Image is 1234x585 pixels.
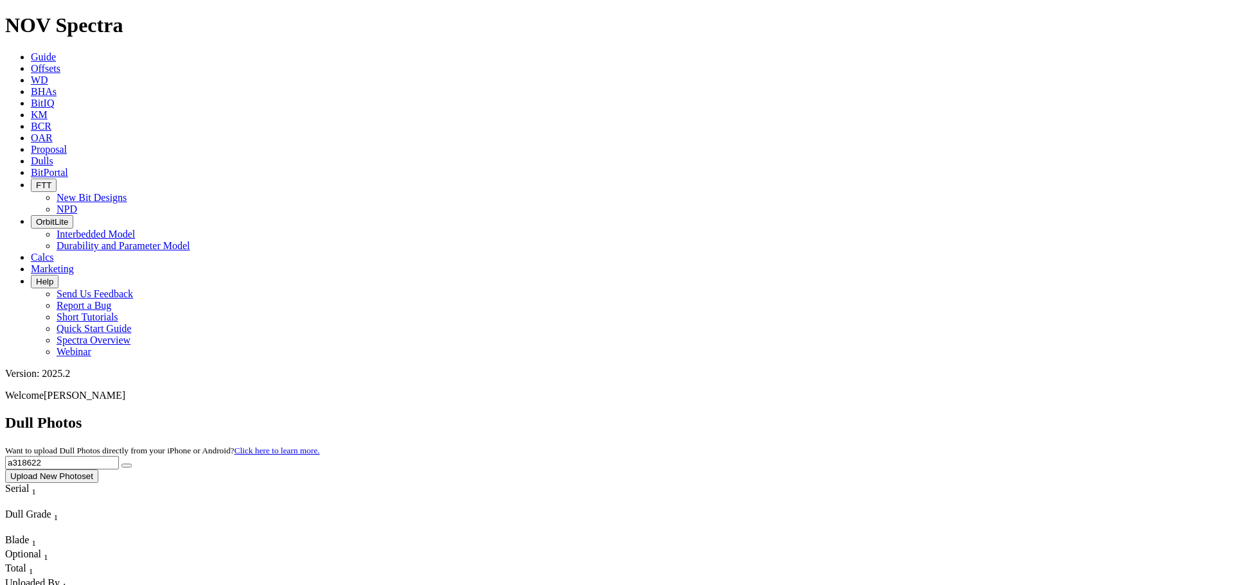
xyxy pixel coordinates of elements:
[31,109,48,120] a: KM
[5,563,50,577] div: Sort None
[5,548,50,563] div: Optional Sort None
[44,390,125,401] span: [PERSON_NAME]
[31,179,57,192] button: FTT
[5,483,60,509] div: Sort None
[57,192,127,203] a: New Bit Designs
[57,288,133,299] a: Send Us Feedback
[5,509,95,534] div: Sort None
[5,446,319,455] small: Want to upload Dull Photos directly from your iPhone or Android?
[5,483,60,497] div: Serial Sort None
[57,323,131,334] a: Quick Start Guide
[57,204,77,214] a: NPD
[57,346,91,357] a: Webinar
[5,534,29,545] span: Blade
[5,483,29,494] span: Serial
[57,229,135,240] a: Interbedded Model
[57,335,130,345] a: Spectra Overview
[31,155,53,166] a: Dulls
[5,497,60,509] div: Column Menu
[57,300,111,311] a: Report a Bug
[5,534,50,548] div: Sort None
[54,509,58,520] span: Sort None
[29,567,33,577] sub: 1
[36,217,68,227] span: OrbitLite
[5,509,51,520] span: Dull Grade
[31,74,48,85] a: WD
[31,121,51,132] a: BCR
[5,469,98,483] button: Upload New Photoset
[31,275,58,288] button: Help
[31,51,56,62] a: Guide
[31,63,60,74] a: Offsets
[5,548,50,563] div: Sort None
[5,509,95,523] div: Dull Grade Sort None
[57,240,190,251] a: Durability and Parameter Model
[31,144,67,155] a: Proposal
[31,167,68,178] a: BitPortal
[31,487,36,496] sub: 1
[5,13,1229,37] h1: NOV Spectra
[5,523,95,534] div: Column Menu
[5,563,50,577] div: Total Sort None
[5,563,26,573] span: Total
[31,215,73,229] button: OrbitLite
[57,311,118,322] a: Short Tutorials
[5,414,1229,432] h2: Dull Photos
[31,534,36,545] span: Sort None
[5,456,119,469] input: Search Serial Number
[36,277,53,286] span: Help
[31,98,54,109] a: BitIQ
[54,512,58,522] sub: 1
[44,552,48,562] sub: 1
[31,252,54,263] a: Calcs
[5,368,1229,380] div: Version: 2025.2
[29,563,33,573] span: Sort None
[5,534,50,548] div: Blade Sort None
[31,263,74,274] a: Marketing
[5,548,41,559] span: Optional
[36,180,51,190] span: FTT
[31,483,36,494] span: Sort None
[5,390,1229,401] p: Welcome
[44,548,48,559] span: Sort None
[31,132,53,143] a: OAR
[31,538,36,548] sub: 1
[31,86,57,97] a: BHAs
[235,446,320,455] a: Click here to learn more.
